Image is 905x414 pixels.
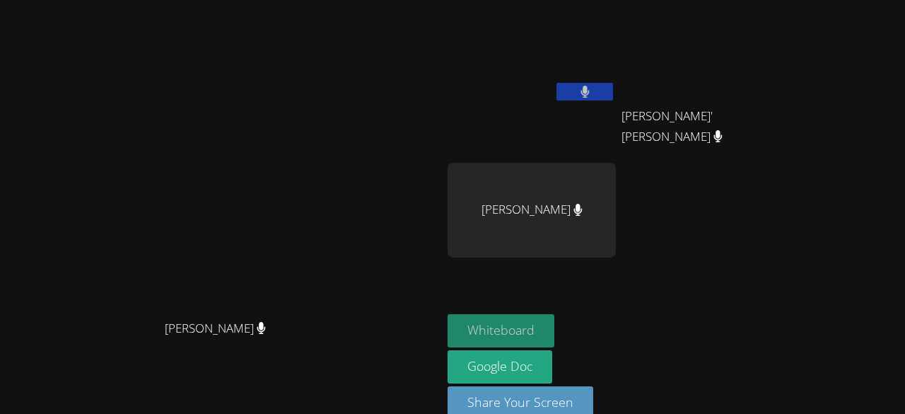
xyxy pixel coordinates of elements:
[165,318,266,339] span: [PERSON_NAME]
[621,106,778,147] span: [PERSON_NAME]' [PERSON_NAME]
[448,314,554,347] button: Whiteboard
[448,163,616,258] div: [PERSON_NAME]
[448,350,552,384] a: Google Doc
